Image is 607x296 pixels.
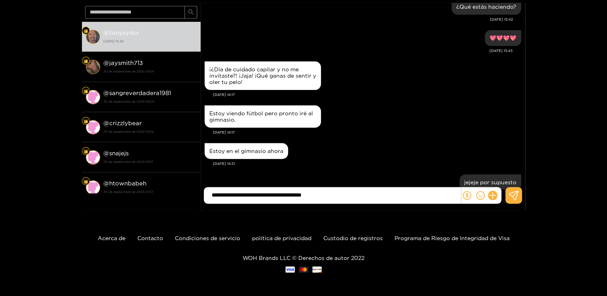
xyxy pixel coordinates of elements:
img: conversación [86,30,100,44]
font: 30 de septiembre de 2025 14:02 [103,130,154,133]
font: [DATE] 14:17 [213,93,235,97]
font: [DATE] 15:39 [103,40,123,43]
a: Acerca de [98,235,125,241]
img: conversación [86,150,100,164]
font: 💖💖💖💖 [489,35,516,41]
a: política de privacidad [252,235,311,241]
font: sangreverdadera1981 [109,90,171,96]
img: Nivel de ventilador [83,179,88,184]
div: 5 de octubre, 14:17 [205,105,321,128]
span: dólar [463,191,471,200]
div: 5 de octubre, 13:43 [485,30,521,46]
span: sonrisa [476,191,485,200]
font: Estoy viendo fútbol pero pronto iré al gimnasio. [209,110,313,122]
img: conversación [86,90,100,104]
div: 5 de octubre, 15:39 [459,174,521,190]
img: Nivel de ventilador [83,89,88,94]
span: buscar [188,9,194,16]
font: @crizzlybear [103,120,142,126]
img: conversación [86,60,100,74]
a: Programa de Riesgo de Integridad de Visa [395,235,510,241]
font: jejeje por supuesto [464,179,516,185]
font: 30 de septiembre de 2025 14:01 [103,160,153,163]
font: @ [103,59,109,66]
font: [DATE] 14:31 [213,162,235,166]
font: 30 de septiembre de 2025 14:04 [103,70,154,73]
button: buscar [184,6,197,19]
img: conversación [86,120,100,134]
font: Estoy en el gimnasio ahora [209,148,283,154]
font: 30 de septiembre de 2025 14:04 [103,100,154,103]
img: Nivel de ventilador [83,119,88,124]
a: Condiciones de servicio [175,235,240,241]
font: WOH Brands LLC © Derechos de autor 2022 [243,255,364,261]
font: ¿Qué estás haciendo? [456,4,516,10]
div: 5 de octubre, 14:31 [205,143,288,159]
font: @htownbabeh [103,180,146,187]
font: [DATE] 14:17 [213,130,235,134]
div: 5 de octubre, 14:17 [205,61,321,90]
font: 30 de septiembre de 2025 13:57 [103,190,154,193]
font: @ [103,90,109,96]
img: Nivel de ventilador [83,149,88,154]
img: conversación [86,180,100,195]
font: jaysmith713 [109,59,143,66]
font: @tonysydor [103,29,139,36]
a: Custodio de registros [323,235,383,241]
button: dólar [461,189,473,201]
font: @snajejs [103,150,129,157]
font: [DATE] 13:42 [490,17,513,21]
font: ¡¿Día de cuidado capilar y no me invitaste?! ¡Jaja! ¡Qué ganas de sentir y oler tu pelo! [209,66,316,85]
a: Contacto [137,235,163,241]
font: [DATE] 13:43 [489,49,513,53]
img: Nivel de ventilador [83,29,88,33]
img: Nivel de ventilador [83,59,88,63]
